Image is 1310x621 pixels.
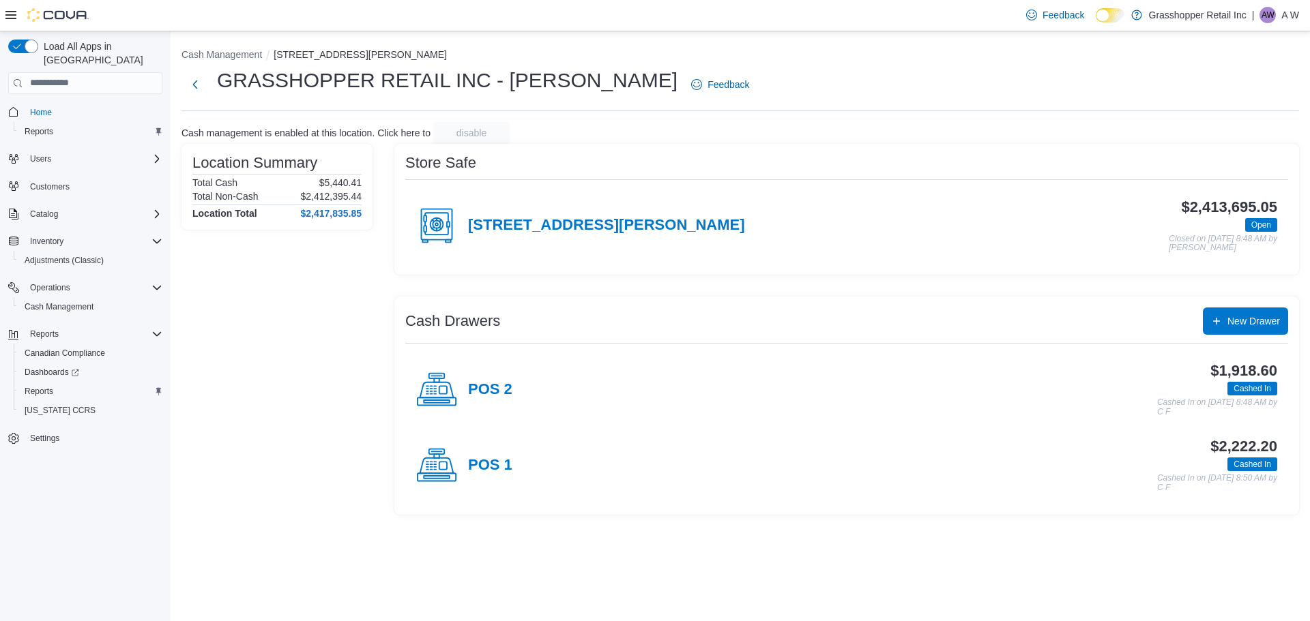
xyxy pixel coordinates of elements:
button: Settings [3,428,168,448]
span: Cashed In [1234,382,1271,395]
span: Reports [19,383,162,399]
button: Next [181,71,209,98]
span: Open [1251,219,1271,231]
p: Closed on [DATE] 8:48 AM by [PERSON_NAME] [1169,234,1277,253]
a: Home [25,104,57,121]
span: Catalog [30,209,58,219]
a: Reports [19,383,59,399]
p: $2,412,395.44 [300,191,362,202]
button: Reports [14,122,168,141]
a: Dashboards [19,364,85,380]
span: Reports [30,329,59,339]
span: Dashboards [19,364,162,380]
span: Cash Management [19,299,162,315]
span: Adjustments (Classic) [19,252,162,269]
span: Users [30,153,51,164]
button: Inventory [25,233,69,249]
span: Feedback [1043,8,1084,22]
span: Cashed In [1227,382,1277,395]
a: [US_STATE] CCRS [19,402,101,419]
button: Cash Management [14,297,168,316]
p: A W [1281,7,1299,23]
h3: Cash Drawers [405,313,500,329]
button: Catalog [25,206,63,222]
div: A W [1260,7,1276,23]
button: Adjustments (Classic) [14,251,168,270]
span: Canadian Compliance [19,345,162,361]
h3: Location Summary [192,155,317,171]
span: Feedback [708,78,749,91]
p: Grasshopper Retail Inc [1149,7,1247,23]
h3: Store Safe [405,155,476,171]
span: Users [25,151,162,167]
span: Reports [19,123,162,140]
button: Home [3,102,168,122]
span: Load All Apps in [GEOGRAPHIC_DATA] [38,40,162,67]
button: Catalog [3,205,168,224]
button: [US_STATE] CCRS [14,401,168,420]
span: Cashed In [1234,458,1271,470]
span: Reports [25,326,162,342]
img: Cova [27,8,89,22]
span: Inventory [25,233,162,249]
h6: Total Cash [192,177,237,188]
a: Feedback [1021,1,1090,29]
span: Operations [30,282,70,293]
span: [US_STATE] CCRS [25,405,96,416]
span: Settings [25,429,162,446]
h4: POS 1 [468,457,512,474]
button: Canadian Compliance [14,344,168,363]
button: disable [433,122,510,144]
h1: GRASSHOPPER RETAIL INC - [PERSON_NAME] [217,67,678,94]
button: Reports [14,382,168,401]
h6: Total Non-Cash [192,191,259,202]
span: disable [456,126,486,140]
h4: POS 2 [468,381,512,399]
span: Inventory [30,236,63,247]
p: | [1252,7,1255,23]
a: Canadian Compliance [19,345,111,361]
span: Customers [30,181,70,192]
span: Canadian Compliance [25,348,105,359]
a: Reports [19,123,59,140]
span: Customers [25,178,162,195]
a: Adjustments (Classic) [19,252,109,269]
button: Customers [3,177,168,196]
a: Feedback [686,71,755,98]
span: Cash Management [25,301,93,312]
button: Operations [25,279,76,296]
span: Catalog [25,206,162,222]
span: AW [1262,7,1275,23]
span: Home [30,107,52,118]
span: Operations [25,279,162,296]
span: Home [25,104,162,121]
span: Washington CCRS [19,402,162,419]
span: Open [1245,218,1277,232]
h3: $2,222.20 [1210,438,1277,455]
button: Inventory [3,232,168,251]
nav: Complex example [8,97,162,484]
a: Customers [25,179,75,195]
h4: $2,417,835.85 [300,208,362,219]
span: Adjustments (Classic) [25,255,104,266]
p: Cashed In on [DATE] 8:50 AM by C F [1157,474,1277,492]
h4: Location Total [192,208,257,219]
span: Reports [25,386,53,397]
button: Reports [25,326,64,342]
a: Cash Management [19,299,99,315]
button: Reports [3,324,168,344]
span: Settings [30,433,59,444]
nav: An example of EuiBreadcrumbs [181,48,1299,64]
span: Dashboards [25,367,79,378]
p: $5,440.41 [319,177,362,188]
button: Cash Management [181,49,262,60]
input: Dark Mode [1096,8,1124,22]
button: Operations [3,278,168,297]
button: [STREET_ADDRESS][PERSON_NAME] [274,49,447,60]
a: Settings [25,430,65,446]
a: Dashboards [14,363,168,382]
p: Cashed In on [DATE] 8:48 AM by C F [1157,398,1277,416]
button: Users [3,149,168,168]
button: Users [25,151,57,167]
